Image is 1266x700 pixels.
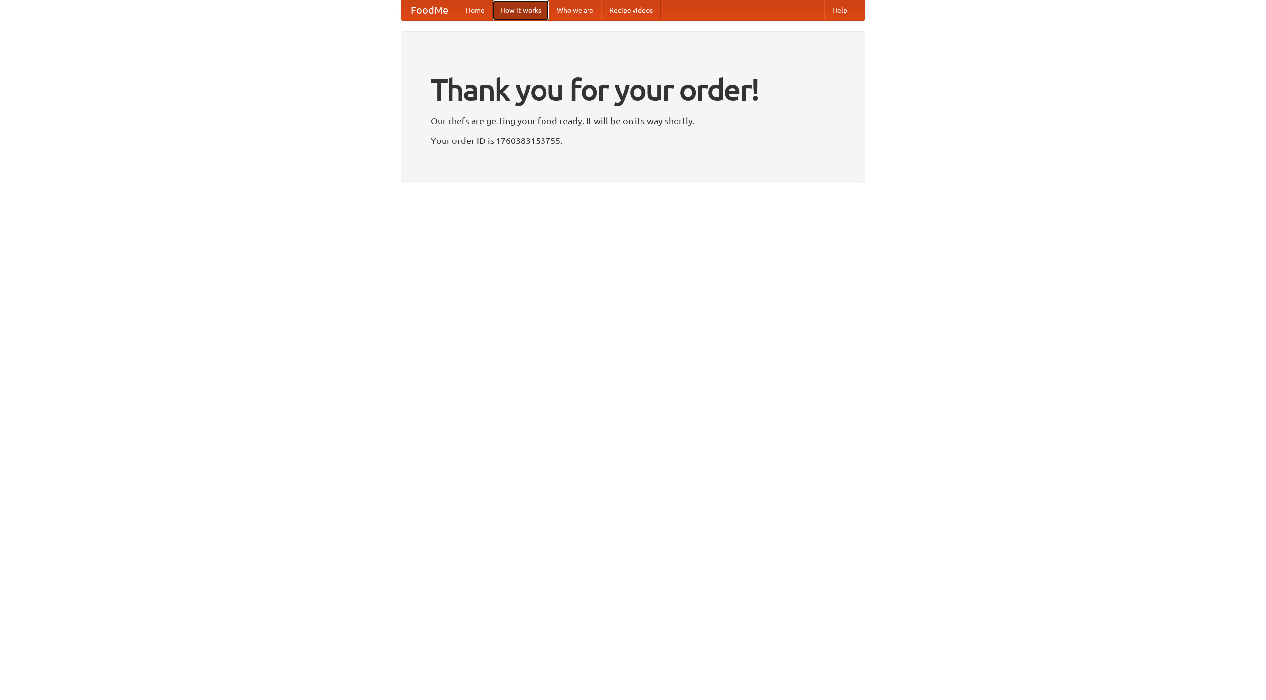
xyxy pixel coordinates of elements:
[431,66,835,113] h1: Thank you for your order!
[601,0,661,20] a: Recipe videos
[458,0,493,20] a: Home
[549,0,601,20] a: Who we are
[431,133,835,148] p: Your order ID is 1760383153755.
[401,0,458,20] a: FoodMe
[824,0,855,20] a: Help
[493,0,549,20] a: How it works
[431,113,835,128] p: Our chefs are getting your food ready. It will be on its way shortly.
